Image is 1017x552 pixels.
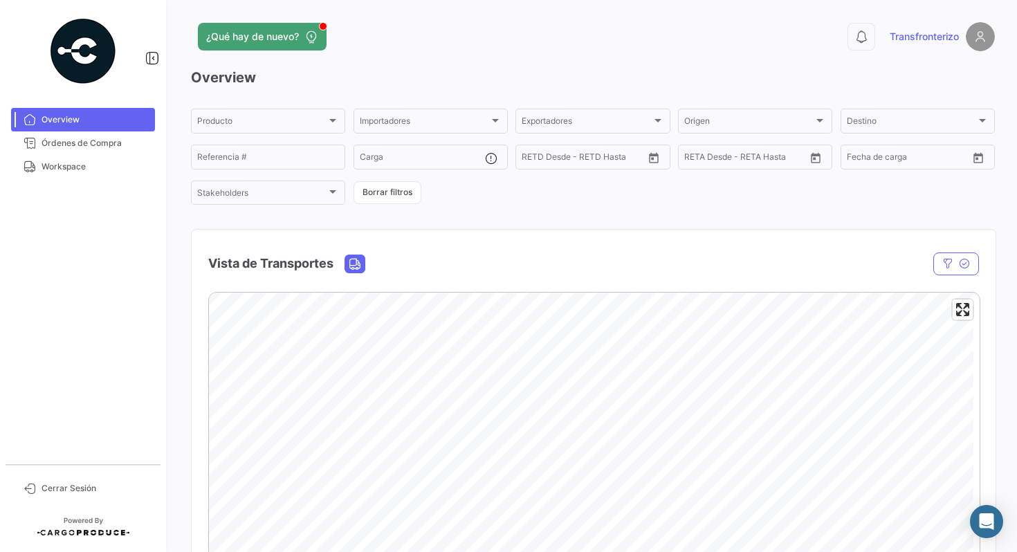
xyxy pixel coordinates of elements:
img: placeholder-user.png [966,22,995,51]
span: ¿Qué hay de nuevo? [206,30,299,44]
button: ¿Qué hay de nuevo? [198,23,327,50]
span: Overview [42,113,149,126]
span: Workspace [42,160,149,173]
button: Open calendar [805,147,826,168]
a: Órdenes de Compra [11,131,155,155]
button: Open calendar [643,147,664,168]
span: Transfronterizo [890,30,959,44]
span: Origen [684,118,814,128]
span: Importadores [360,118,489,128]
h4: Vista de Transportes [208,254,333,273]
button: Enter fullscreen [953,300,973,320]
span: Exportadores [522,118,651,128]
div: Abrir Intercom Messenger [970,505,1003,538]
span: Órdenes de Compra [42,137,149,149]
img: powered-by.png [48,17,118,86]
span: Producto [197,118,327,128]
input: Desde [522,154,547,164]
input: Desde [847,154,872,164]
button: Open calendar [968,147,989,168]
span: Cerrar Sesión [42,482,149,495]
a: Workspace [11,155,155,178]
input: Desde [684,154,709,164]
input: Hasta [881,154,940,164]
button: Land [345,255,365,273]
span: Stakeholders [197,190,327,200]
input: Hasta [719,154,777,164]
span: Destino [847,118,976,128]
input: Hasta [556,154,614,164]
h3: Overview [191,68,995,87]
a: Overview [11,108,155,131]
button: Borrar filtros [354,181,421,204]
